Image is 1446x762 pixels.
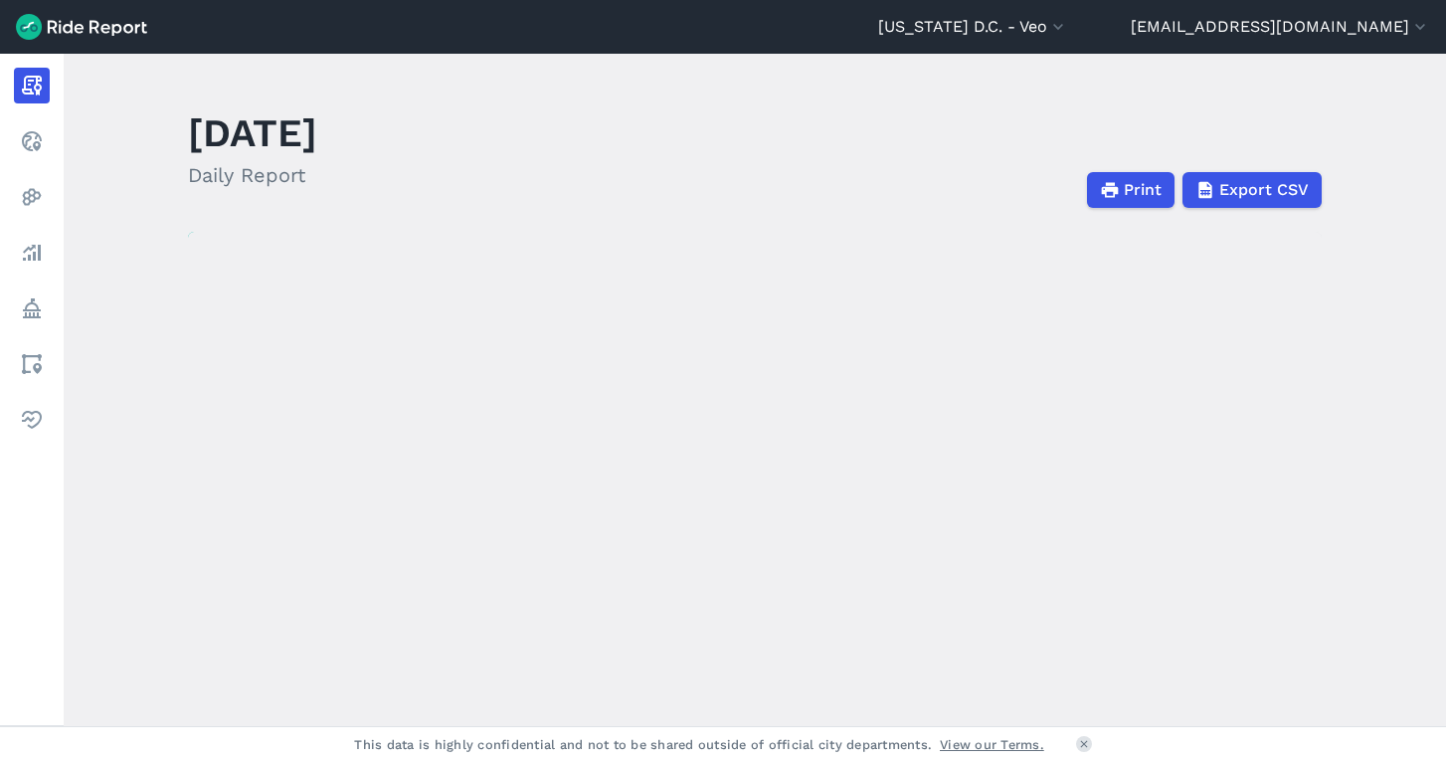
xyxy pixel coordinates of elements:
[878,15,1068,39] button: [US_STATE] D.C. - Veo
[14,68,50,103] a: Report
[1087,172,1175,208] button: Print
[14,290,50,326] a: Policy
[1182,172,1322,208] button: Export CSV
[1124,178,1162,202] span: Print
[16,14,147,40] img: Ride Report
[1131,15,1430,39] button: [EMAIL_ADDRESS][DOMAIN_NAME]
[14,346,50,382] a: Areas
[14,235,50,271] a: Analyze
[14,179,50,215] a: Heatmaps
[1219,178,1309,202] span: Export CSV
[14,402,50,438] a: Health
[940,735,1044,754] a: View our Terms.
[14,123,50,159] a: Realtime
[188,105,317,160] h1: [DATE]
[188,160,317,190] h2: Daily Report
